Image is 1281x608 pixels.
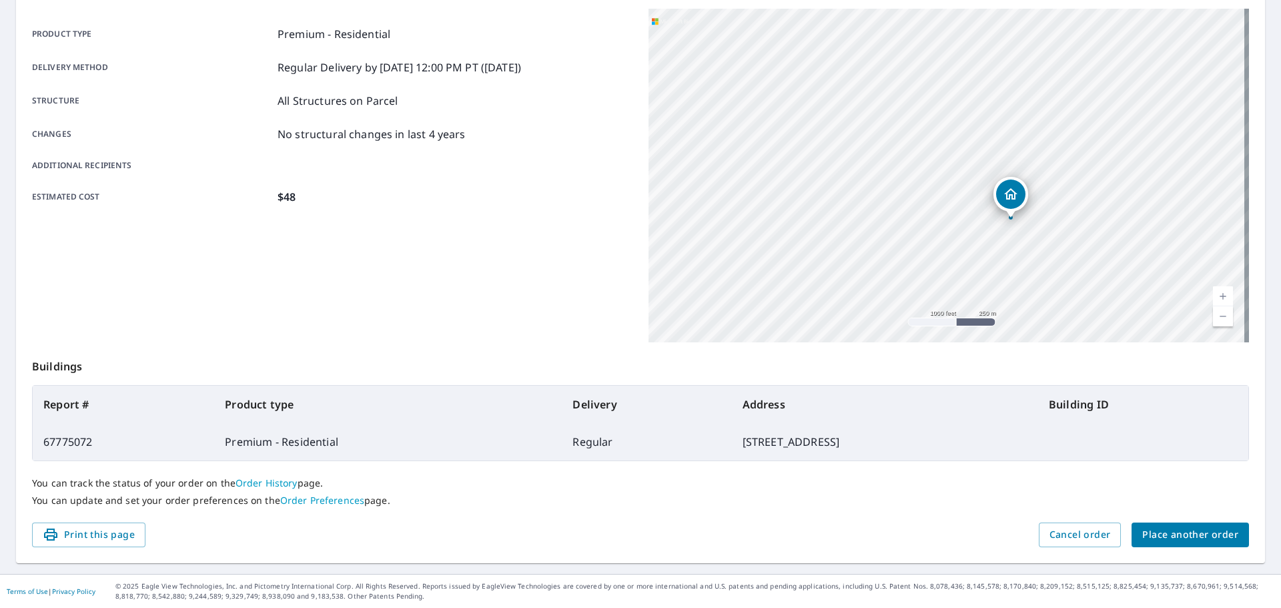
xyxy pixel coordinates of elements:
p: Buildings [32,342,1249,385]
span: Print this page [43,527,135,543]
td: Premium - Residential [214,423,562,461]
a: Current Level 15, Zoom In [1213,286,1233,306]
p: Changes [32,126,272,142]
button: Place another order [1132,523,1249,547]
p: Regular Delivery by [DATE] 12:00 PM PT ([DATE]) [278,59,521,75]
p: Estimated cost [32,189,272,205]
th: Address [732,386,1038,423]
p: © 2025 Eagle View Technologies, Inc. and Pictometry International Corp. All Rights Reserved. Repo... [115,581,1274,601]
p: $48 [278,189,296,205]
th: Building ID [1038,386,1248,423]
button: Print this page [32,523,145,547]
span: Cancel order [1049,527,1111,543]
a: Order Preferences [280,494,364,507]
p: You can update and set your order preferences on the page. [32,495,1249,507]
p: | [7,587,95,595]
th: Delivery [562,386,731,423]
p: All Structures on Parcel [278,93,398,109]
p: Delivery method [32,59,272,75]
p: Structure [32,93,272,109]
th: Report # [33,386,214,423]
p: Premium - Residential [278,26,390,42]
div: Dropped pin, building 1, Residential property, 730 W Elkcam Cir Marco Island, FL 34145 [993,177,1028,218]
p: Additional recipients [32,160,272,172]
td: [STREET_ADDRESS] [732,423,1038,461]
span: Place another order [1142,527,1238,543]
td: Regular [562,423,731,461]
p: Product type [32,26,272,42]
a: Privacy Policy [52,587,95,596]
td: 67775072 [33,423,214,461]
a: Current Level 15, Zoom Out [1213,306,1233,326]
a: Order History [236,477,298,489]
p: No structural changes in last 4 years [278,126,466,142]
button: Cancel order [1039,523,1122,547]
th: Product type [214,386,562,423]
p: You can track the status of your order on the page. [32,477,1249,489]
a: Terms of Use [7,587,48,596]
